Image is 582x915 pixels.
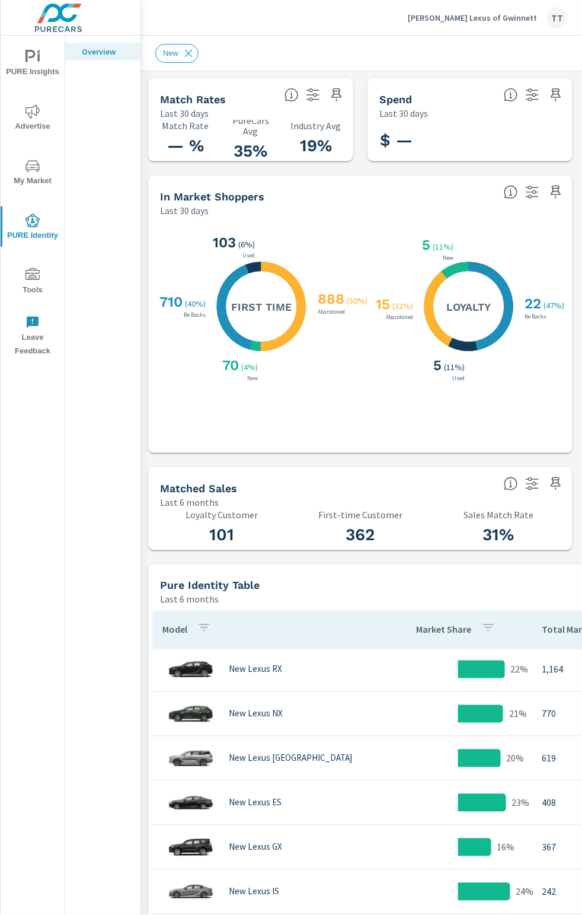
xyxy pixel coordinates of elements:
h3: 70 [220,357,239,374]
p: Abandoned [315,309,347,315]
h3: 888 [315,291,344,307]
p: First-time Customer [298,509,422,520]
p: Be Backs [522,314,549,320]
h3: 31% [437,525,561,545]
p: 21% [509,707,527,721]
h5: Loyalty [447,300,491,314]
p: Loyalty Customer [160,509,284,520]
h5: In Market Shoppers [160,190,264,203]
span: Leave Feedback [4,315,61,358]
p: 24% [516,885,534,899]
h3: 35% [225,141,276,161]
span: Tools [4,268,61,297]
p: Market Share [417,623,472,635]
p: New [440,255,456,261]
div: New [155,44,199,63]
p: 23% [512,796,530,810]
p: Last 30 days [160,106,209,120]
p: New Lexus RX [229,664,282,675]
p: Last 30 days [379,106,428,120]
img: glamour [167,830,215,865]
p: [PERSON_NAME] Lexus of Gwinnett [408,12,537,23]
h5: Matched Sales [160,482,237,495]
p: ( 11% ) [444,362,467,372]
h5: First Time [231,300,292,314]
p: 22% [511,662,529,677]
p: Sales Match Rate [437,509,561,520]
span: Advertise [4,104,61,133]
p: New Lexus NX [229,709,283,719]
h3: 362 [298,525,422,545]
p: New Lexus [GEOGRAPHIC_DATA] [229,753,352,764]
h3: 5 [420,237,430,253]
p: ( 4% ) [241,362,260,372]
p: New Lexus IS [229,887,279,897]
p: Overview [82,46,131,58]
img: glamour [167,741,215,776]
h3: 19% [290,136,341,156]
span: Save this to your personalized report [546,474,565,493]
h5: Spend [379,93,412,106]
div: nav menu [1,36,65,363]
p: New Lexus GX [229,842,282,853]
p: Last 30 days [160,203,209,218]
p: Abandoned [383,314,415,320]
h5: Pure Identity Table [160,579,260,592]
span: Match rate: % of Identifiable Traffic. Pure Identity avg: Avg match rate of all PURE Identity cus... [284,88,299,102]
span: Loyalty: Matched has purchased from the dealership before and has exhibited a preference through ... [504,185,518,199]
h3: 22 [522,295,541,312]
div: Overview [65,43,140,60]
p: Be Backs [181,312,208,318]
img: glamour [167,874,215,910]
p: ( 50% ) [347,295,370,306]
span: PURE Identity [4,213,61,243]
h3: $ — [379,130,414,151]
p: Last 6 months [160,592,219,607]
p: 16% [497,840,515,855]
p: ( 32% ) [392,301,415,311]
img: glamour [167,652,215,687]
p: Model [162,623,187,635]
p: ( 40% ) [185,298,208,309]
span: Save this to your personalized report [327,85,346,104]
h3: 5 [431,357,442,374]
h3: — % [160,136,211,156]
img: glamour [167,785,215,821]
p: New Lexus ES [229,798,282,808]
p: New [245,375,260,381]
h3: 101 [160,525,284,545]
p: ( 47% ) [543,300,567,311]
p: Used [450,375,467,381]
img: glamour [167,696,215,732]
h3: 710 [157,294,183,310]
h3: 15 [373,296,390,313]
p: Last 6 months [160,495,219,509]
p: Industry Avg [290,120,341,131]
span: Loyalty: Matches that have purchased from the dealership before and purchased within the timefram... [504,477,518,491]
p: PureCars Avg [225,115,276,136]
span: New [156,49,186,58]
p: ( 11% ) [433,241,456,252]
span: PURE Insights [4,50,61,79]
p: ( 6% ) [238,239,257,250]
span: Save this to your personalized report [546,183,565,202]
h5: Match Rates [160,93,226,106]
div: TT [546,7,568,28]
p: Used [240,253,257,259]
span: My Market [4,159,61,188]
h3: 103 [210,234,236,251]
p: Match Rate [160,120,211,131]
p: 20% [507,751,525,766]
